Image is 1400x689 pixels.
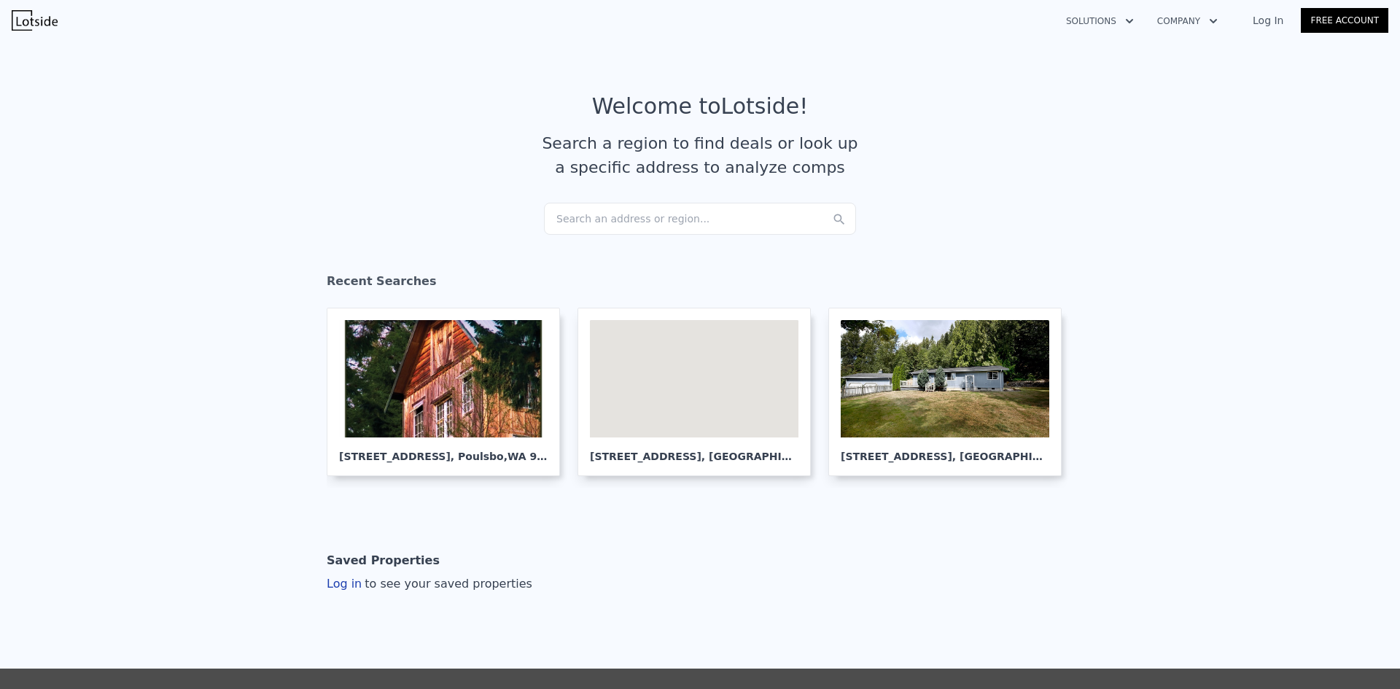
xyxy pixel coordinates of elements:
[327,575,532,593] div: Log in
[1301,8,1388,33] a: Free Account
[1146,8,1229,34] button: Company
[327,308,572,476] a: [STREET_ADDRESS], Poulsbo,WA 98370
[12,10,58,31] img: Lotside
[504,451,566,462] span: , WA 98370
[537,131,863,179] div: Search a region to find deals or look up a specific address to analyze comps
[1235,13,1301,28] a: Log In
[841,437,1049,464] div: [STREET_ADDRESS] , [GEOGRAPHIC_DATA]
[327,261,1073,308] div: Recent Searches
[828,308,1073,476] a: [STREET_ADDRESS], [GEOGRAPHIC_DATA]
[339,437,548,464] div: [STREET_ADDRESS] , Poulsbo
[590,320,798,437] div: Map
[1054,8,1146,34] button: Solutions
[544,203,856,235] div: Search an address or region...
[327,546,440,575] div: Saved Properties
[577,308,822,476] a: Map [STREET_ADDRESS], [GEOGRAPHIC_DATA]
[592,93,809,120] div: Welcome to Lotside !
[590,437,798,464] div: [STREET_ADDRESS] , [GEOGRAPHIC_DATA]
[362,577,532,591] span: to see your saved properties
